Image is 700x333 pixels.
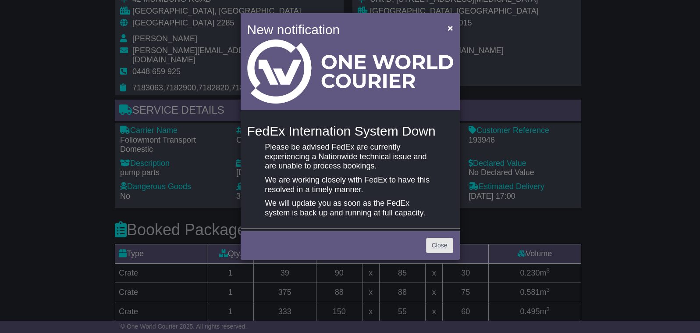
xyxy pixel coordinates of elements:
p: We are working closely with FedEx to have this resolved in a timely manner. [265,175,435,194]
button: Close [443,19,457,37]
p: Please be advised FedEx are currently experiencing a Nationwide technical issue and are unable to... [265,143,435,171]
a: Close [426,238,453,253]
p: We will update you as soon as the FedEx system is back up and running at full capacity. [265,199,435,218]
span: × [448,23,453,33]
h4: FedEx Internation System Down [247,124,453,138]
img: Light [247,39,453,104]
h4: New notification [247,20,435,39]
